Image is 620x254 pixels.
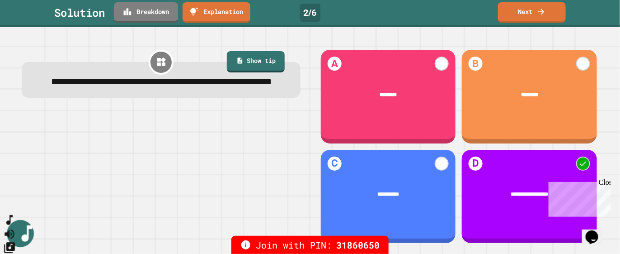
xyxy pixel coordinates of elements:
span: 31860650 [336,238,380,252]
button: SpeedDial basic example [3,213,16,227]
iframe: chat widget [582,218,611,245]
a: Breakdown [114,2,178,23]
h1: B [469,57,483,71]
a: Show tip [227,51,285,72]
div: 2 / 6 [300,4,320,22]
iframe: chat widget [545,178,611,217]
a: Next [498,2,566,23]
h1: D [469,157,483,171]
h1: A [328,57,342,71]
h1: C [328,157,342,171]
div: Chat with us now!Close [4,4,62,58]
div: Solution [54,5,105,21]
div: Join with PIN: [231,236,389,254]
a: Explanation [183,2,250,23]
button: Mute music [3,227,16,240]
